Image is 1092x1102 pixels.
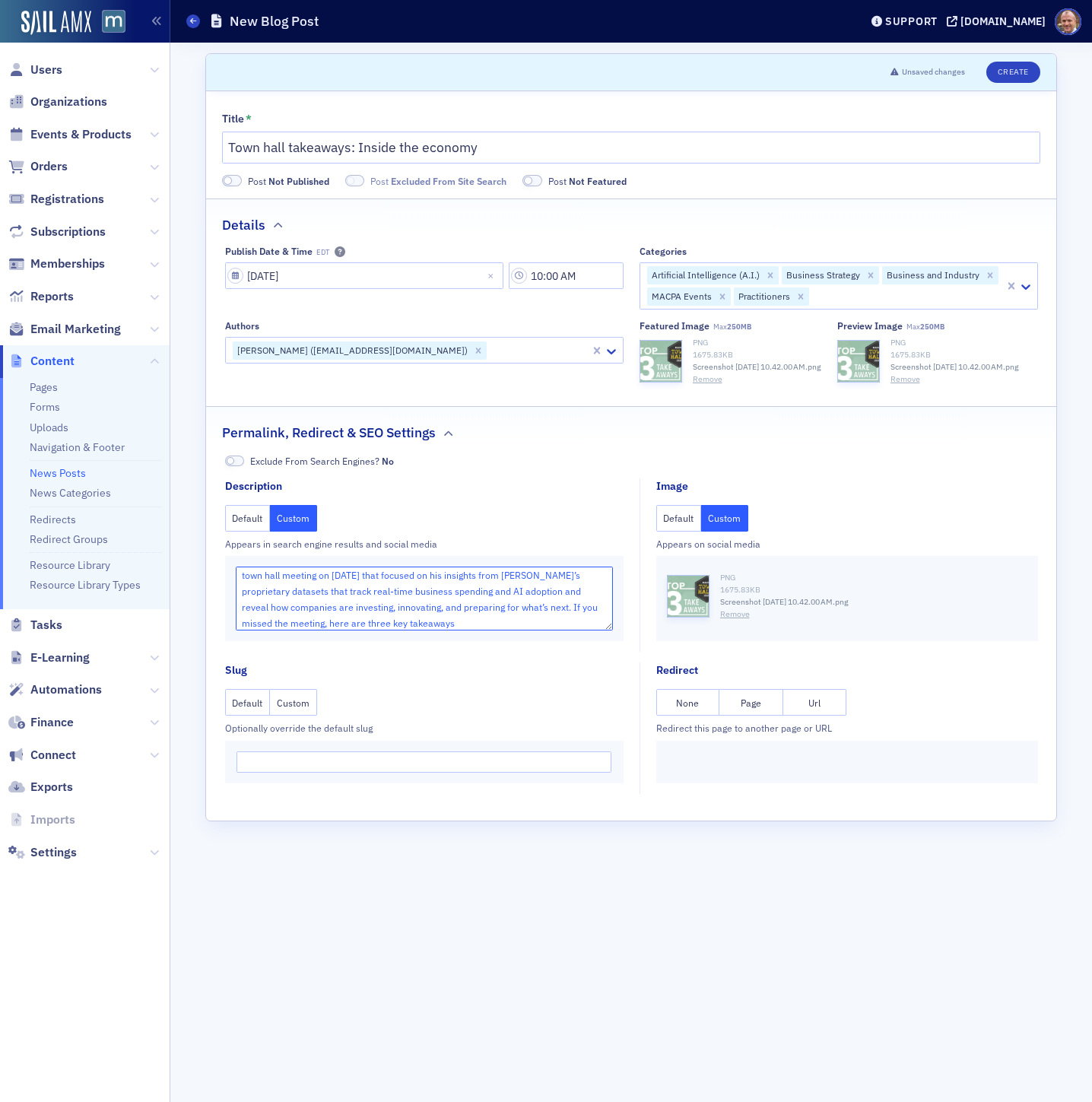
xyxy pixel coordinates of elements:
a: Automations [8,681,102,698]
span: Connect [30,747,76,764]
span: Not Featured [569,175,627,187]
a: Content [8,353,75,370]
button: Remove [720,608,750,621]
span: Settings [30,844,77,861]
span: EDT [316,248,329,257]
button: Page [719,689,783,716]
a: News Posts [30,466,86,480]
a: Pages [30,380,58,394]
div: Remove MACPA Events [714,287,731,306]
span: Events & Products [30,126,132,143]
span: E-Learning [30,649,90,666]
div: Publish Date & Time [225,246,313,257]
abbr: This field is required [246,113,252,126]
a: Forms [30,400,60,414]
a: Redirects [30,513,76,526]
button: Url [783,689,847,716]
div: Artificial Intelligence (A.I.) [647,266,762,284]
a: Exports [8,779,73,796]
div: Remove Practitioners [792,287,809,306]
a: Memberships [8,256,105,272]
span: Max [713,322,751,332]
span: Screenshot [DATE] 10.42.00 AM.png [890,361,1019,373]
button: Custom [270,505,317,532]
h2: Permalink, Redirect & SEO Settings [222,423,436,443]
a: Organizations [8,94,107,110]
div: Appears in search engine results and social media [225,537,624,551]
div: Title [222,113,244,126]
span: Imports [30,811,75,828]
div: [DOMAIN_NAME] [960,14,1046,28]
div: Redirect [656,662,698,678]
div: PNG [693,337,821,349]
span: Not Published [268,175,329,187]
span: Excluded From Site Search [391,175,506,187]
button: Default [225,689,271,716]
span: Post [248,174,329,188]
div: Remove Business and Industry [982,266,998,284]
span: Profile [1055,8,1081,35]
span: Screenshot [DATE] 10.42.00 AM.png [720,596,849,608]
div: MACPA Events [647,287,714,306]
span: Reports [30,288,74,305]
a: Redirect Groups [30,532,108,546]
textarea: Ramp economist [PERSON_NAME] led a conversation during the MACPA's monthly town hall meeting on [... [236,567,613,630]
span: 250MB [727,322,751,332]
span: Post [370,174,506,188]
button: Default [225,505,271,532]
a: E-Learning [8,649,90,666]
div: PNG [890,337,1019,349]
div: Preview image [837,320,903,332]
a: SailAMX [21,11,91,35]
button: Remove [890,373,920,386]
a: Email Marketing [8,321,121,338]
a: Settings [8,844,77,861]
a: Events & Products [8,126,132,143]
button: Custom [701,505,748,532]
div: Redirect this page to another page or URL [656,721,1038,735]
span: Not Published [222,175,242,186]
span: Not Featured [522,175,542,186]
button: Close [483,262,503,289]
span: Post [548,174,627,188]
span: Screenshot [DATE] 10.42.00 AM.png [693,361,821,373]
a: News Categories [30,486,111,500]
div: Support [885,14,938,28]
img: SailAMX [102,10,125,33]
span: Excluded From Site Search [345,175,365,186]
span: Tasks [30,617,62,634]
div: 1675.83 KB [890,349,1019,361]
span: Subscriptions [30,224,106,240]
div: Slug [225,662,247,678]
span: Unsaved changes [902,66,965,78]
a: Subscriptions [8,224,106,240]
span: Automations [30,681,102,698]
span: Finance [30,714,74,731]
div: Remove Bill Sheridan (bill@macpa.org) [470,341,487,360]
span: Max [906,322,944,332]
span: Exports [30,779,73,796]
button: Custom [270,689,317,716]
div: Remove Artificial Intelligence (A.I.) [762,266,779,284]
a: Connect [8,747,76,764]
span: Organizations [30,94,107,110]
input: MM/DD/YYYY [225,262,503,289]
span: Content [30,353,75,370]
h1: New Blog Post [230,12,319,30]
a: Registrations [8,191,104,208]
input: 00:00 AM [509,262,624,289]
div: Business and Industry [882,266,982,284]
a: Finance [8,714,74,731]
div: 1675.83 KB [693,349,821,361]
a: Uploads [30,421,68,434]
a: Reports [8,288,74,305]
div: Business Strategy [782,266,862,284]
span: Orders [30,158,68,175]
button: [DOMAIN_NAME] [947,16,1051,27]
h2: Details [222,215,265,235]
div: Practitioners [734,287,792,306]
div: Optionally override the default slug [225,721,624,735]
a: Resource Library [30,558,110,572]
a: Resource Library Types [30,578,141,592]
a: View Homepage [91,10,125,36]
